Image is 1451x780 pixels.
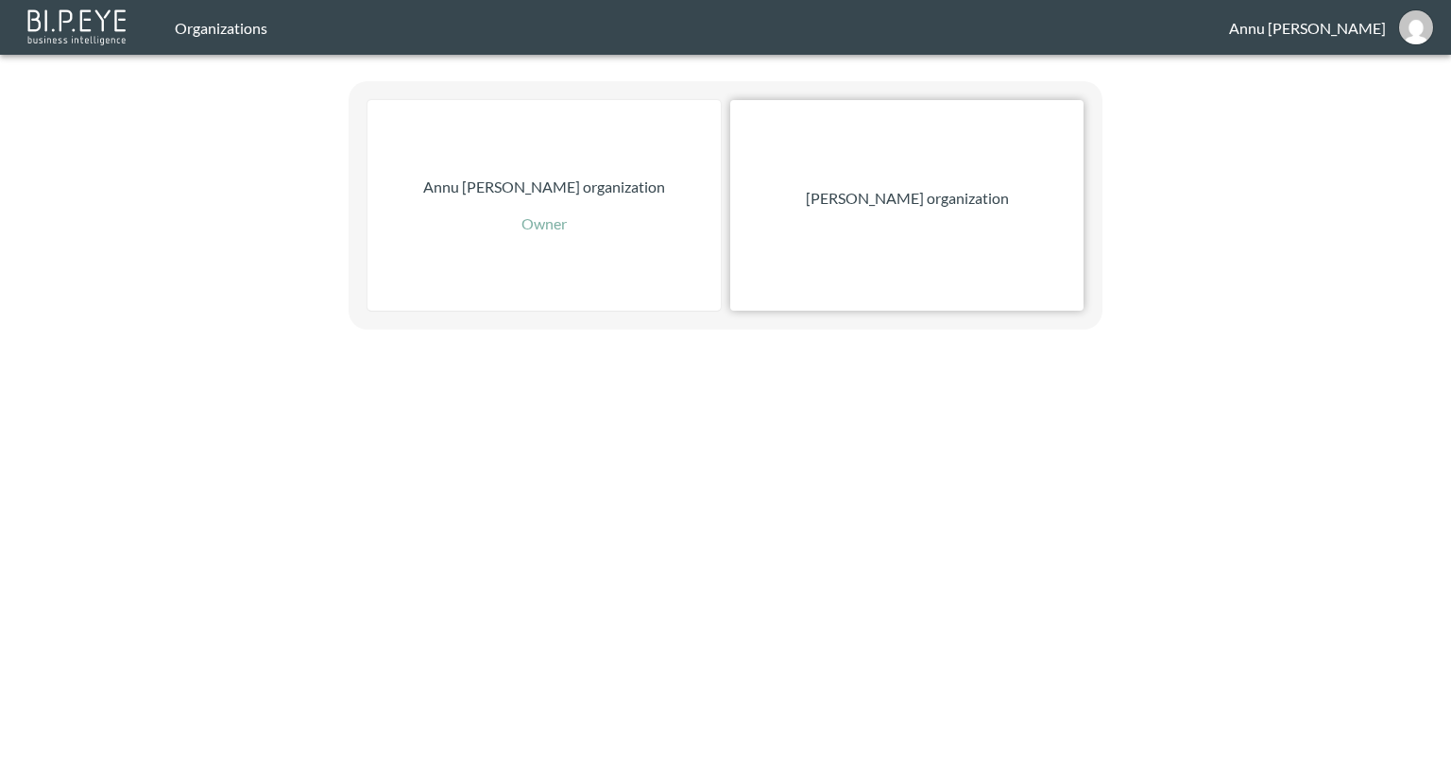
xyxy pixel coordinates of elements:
[521,212,567,235] p: Owner
[806,187,1009,210] p: [PERSON_NAME] organization
[1386,5,1446,50] button: annu@mutualart.com
[1229,19,1386,37] div: Annu [PERSON_NAME]
[175,19,1229,37] div: Organizations
[24,5,132,47] img: bipeye-logo
[423,176,665,198] p: Annu [PERSON_NAME] organization
[1399,10,1433,44] img: 30a3054078d7a396129f301891e268cf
